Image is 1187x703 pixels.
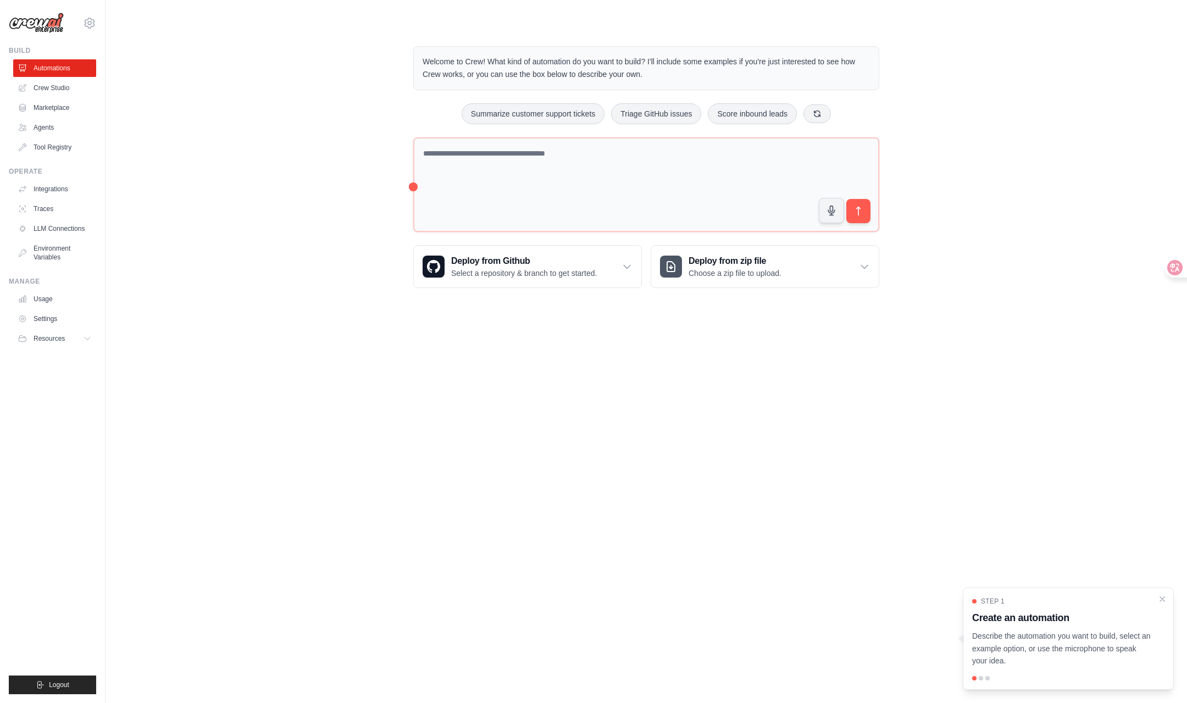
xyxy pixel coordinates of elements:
[13,240,96,266] a: Environment Variables
[972,610,1151,625] h3: Create an automation
[9,46,96,55] div: Build
[13,200,96,218] a: Traces
[13,79,96,97] a: Crew Studio
[13,310,96,328] a: Settings
[451,268,597,279] p: Select a repository & branch to get started.
[9,167,96,176] div: Operate
[451,254,597,268] h3: Deploy from Github
[13,139,96,156] a: Tool Registry
[13,220,96,237] a: LLM Connections
[13,99,96,117] a: Marketplace
[9,13,64,34] img: Logo
[13,59,96,77] a: Automations
[13,119,96,136] a: Agents
[423,56,870,81] p: Welcome to Crew! What kind of automation do you want to build? I'll include some examples if you'...
[9,277,96,286] div: Manage
[689,268,781,279] p: Choose a zip file to upload.
[13,330,96,347] button: Resources
[708,103,797,124] button: Score inbound leads
[9,676,96,694] button: Logout
[13,290,96,308] a: Usage
[462,103,604,124] button: Summarize customer support tickets
[981,597,1005,606] span: Step 1
[34,334,65,343] span: Resources
[1158,595,1167,604] button: Close walkthrough
[689,254,781,268] h3: Deploy from zip file
[49,680,69,689] span: Logout
[611,103,701,124] button: Triage GitHub issues
[972,630,1151,667] p: Describe the automation you want to build, select an example option, or use the microphone to spe...
[13,180,96,198] a: Integrations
